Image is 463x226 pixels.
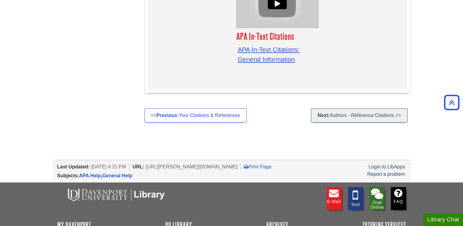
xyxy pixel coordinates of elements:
img: DU Libraries [57,187,174,202]
span: [URL][PERSON_NAME][DOMAIN_NAME] [146,164,238,169]
span: , [79,173,133,178]
strong: Previous: [156,113,179,118]
a: Print Page [244,164,271,169]
a: <<Previous:Your Citations & References [144,108,247,122]
a: APA Help [79,173,101,178]
span: Subjects: [57,173,79,178]
i: Print Page [244,164,248,169]
span: URL: [133,164,144,169]
li: Chat with Library [369,187,385,210]
img: Library Chat [369,187,385,210]
a: Login to LibApps [368,164,405,169]
a: E-mail [327,187,342,210]
a: General Help [102,173,133,178]
a: APA In-Text Citations: General Information [238,46,300,63]
span: Last Updated: [57,164,90,169]
a: Text [348,187,363,210]
span: [DATE] 4:31 PM [91,164,126,169]
h3: APA In-Text Citations [236,31,319,42]
a: FAQ [391,187,406,210]
a: Report a problem [367,171,405,177]
button: Library Chat [423,213,463,226]
strong: Next: [317,113,330,118]
a: Back to Top [442,98,461,107]
a: Next:Authors - Reference Citations >> [311,108,407,122]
